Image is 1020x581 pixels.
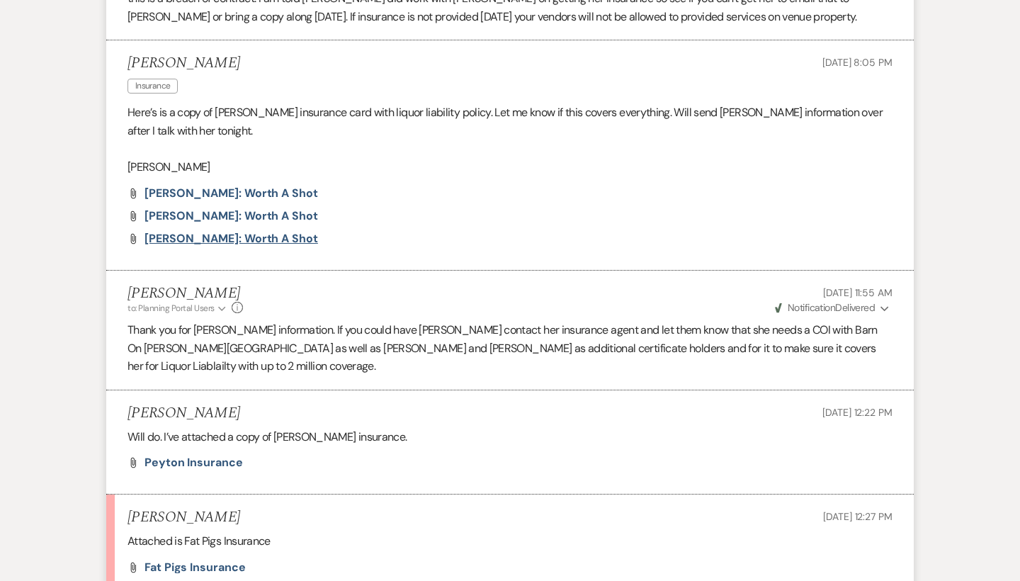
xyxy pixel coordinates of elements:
[144,188,318,199] a: [PERSON_NAME]: Worth a Shot
[127,532,892,551] p: Attached is Fat Pigs Insurance
[822,406,892,419] span: [DATE] 12:22 PM
[144,210,318,222] a: [PERSON_NAME]: Worth a Shot
[144,560,246,575] span: Fat Pigs Insurance
[144,186,318,201] span: [PERSON_NAME]: Worth a Shot
[127,103,892,140] p: Here’s is a copy of [PERSON_NAME] insurance card with liquor liability policy. Let me know if thi...
[773,300,892,315] button: NotificationDelivered
[823,510,892,523] span: [DATE] 12:27 PM
[144,455,243,470] span: Peyton Insurance
[127,285,243,303] h5: [PERSON_NAME]
[127,321,892,376] p: Thank you for [PERSON_NAME] information. If you could have [PERSON_NAME] contact her insurance ag...
[127,509,240,526] h5: [PERSON_NAME]
[127,428,892,446] p: Will do. I’ve attached a copy of [PERSON_NAME] insurance.
[127,302,228,315] button: to: Planning Portal Users
[822,56,892,69] span: [DATE] 8:05 PM
[775,301,875,314] span: Delivered
[144,231,318,246] span: [PERSON_NAME]: Worth a Shot
[144,208,318,223] span: [PERSON_NAME]: Worth a Shot
[144,233,318,244] a: [PERSON_NAME]: Worth a Shot
[823,286,892,299] span: [DATE] 11:55 AM
[144,457,243,468] a: Peyton Insurance
[144,562,246,573] a: Fat Pigs Insurance
[788,301,835,314] span: Notification
[127,405,240,422] h5: [PERSON_NAME]
[127,55,240,72] h5: [PERSON_NAME]
[127,158,892,176] p: [PERSON_NAME]
[127,79,178,94] span: Insurance
[127,303,215,314] span: to: Planning Portal Users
